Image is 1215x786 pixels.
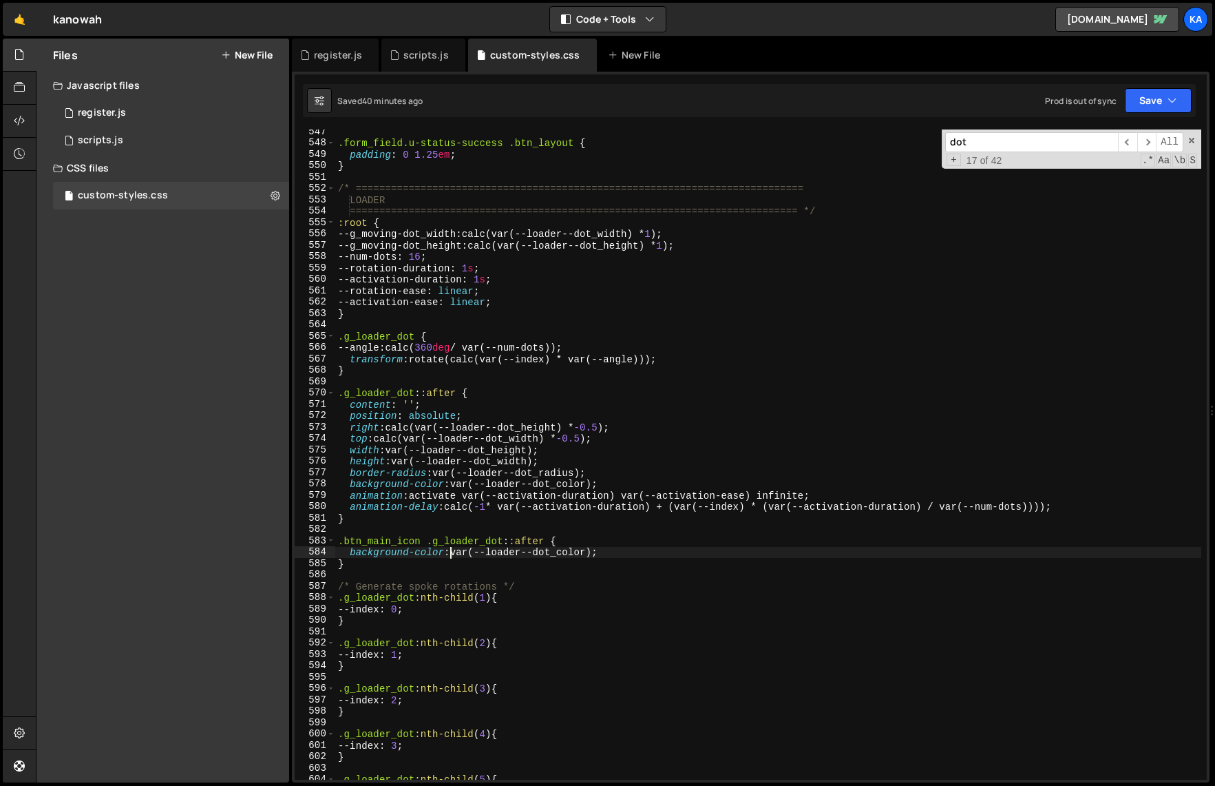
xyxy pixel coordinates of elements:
[295,422,335,433] div: 573
[78,189,168,202] div: custom-styles.css
[295,558,335,570] div: 585
[295,149,335,161] div: 549
[3,3,36,36] a: 🤙
[295,376,335,388] div: 569
[295,513,335,524] div: 581
[295,728,335,740] div: 600
[403,48,449,62] div: scripts.js
[550,7,666,32] button: Code + Tools
[295,251,335,262] div: 558
[295,364,335,376] div: 568
[1055,7,1179,32] a: [DOMAIN_NAME]
[295,194,335,206] div: 553
[53,48,78,63] h2: Files
[295,490,335,501] div: 579
[53,127,289,154] div: 9382/24789.js
[295,694,335,706] div: 597
[78,134,123,147] div: scripts.js
[295,273,335,285] div: 560
[295,683,335,694] div: 596
[295,717,335,729] div: 599
[36,154,289,182] div: CSS files
[295,478,335,490] div: 578
[947,154,961,167] span: Toggle Replace mode
[295,160,335,172] div: 550
[295,296,335,308] div: 562
[1183,7,1208,32] a: Ka
[295,467,335,479] div: 577
[295,455,335,467] div: 576
[945,132,1118,152] input: Search for
[295,592,335,603] div: 588
[1137,132,1156,152] span: ​
[295,319,335,331] div: 564
[295,603,335,615] div: 589
[295,705,335,717] div: 598
[961,155,1008,167] span: 17 of 42
[295,308,335,320] div: 563
[1118,132,1137,152] span: ​
[1188,154,1197,167] span: Search In Selection
[295,387,335,399] div: 570
[295,217,335,229] div: 555
[1125,88,1192,113] button: Save
[295,626,335,638] div: 591
[295,353,335,365] div: 567
[295,660,335,672] div: 594
[295,172,335,183] div: 551
[1156,132,1183,152] span: Alt-Enter
[295,183,335,194] div: 552
[295,649,335,661] div: 593
[295,501,335,513] div: 580
[1045,95,1117,107] div: Prod is out of sync
[295,637,335,649] div: 592
[314,48,362,62] div: register.js
[295,581,335,592] div: 587
[608,48,666,62] div: New File
[295,740,335,752] div: 601
[78,107,126,119] div: register.js
[295,433,335,444] div: 574
[490,48,580,62] div: custom-styles.css
[295,126,335,138] div: 547
[362,95,423,107] div: 40 minutes ago
[53,99,289,127] div: 9382/20687.js
[295,763,335,774] div: 603
[295,228,335,240] div: 556
[295,546,335,558] div: 584
[295,342,335,353] div: 566
[53,11,102,28] div: kanowah
[295,205,335,217] div: 554
[295,774,335,785] div: 604
[295,137,335,149] div: 548
[337,95,423,107] div: Saved
[295,614,335,626] div: 590
[295,672,335,683] div: 595
[1141,154,1155,167] span: RegExp Search
[36,72,289,99] div: Javascript files
[53,182,289,209] div: 9382/20450.css
[295,240,335,251] div: 557
[295,751,335,763] div: 602
[221,50,273,61] button: New File
[295,399,335,411] div: 571
[295,524,335,535] div: 582
[295,569,335,581] div: 586
[1172,154,1187,167] span: Whole Word Search
[295,262,335,274] div: 559
[295,535,335,547] div: 583
[295,444,335,456] div: 575
[295,331,335,342] div: 565
[1156,154,1171,167] span: CaseSensitive Search
[295,410,335,422] div: 572
[295,285,335,297] div: 561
